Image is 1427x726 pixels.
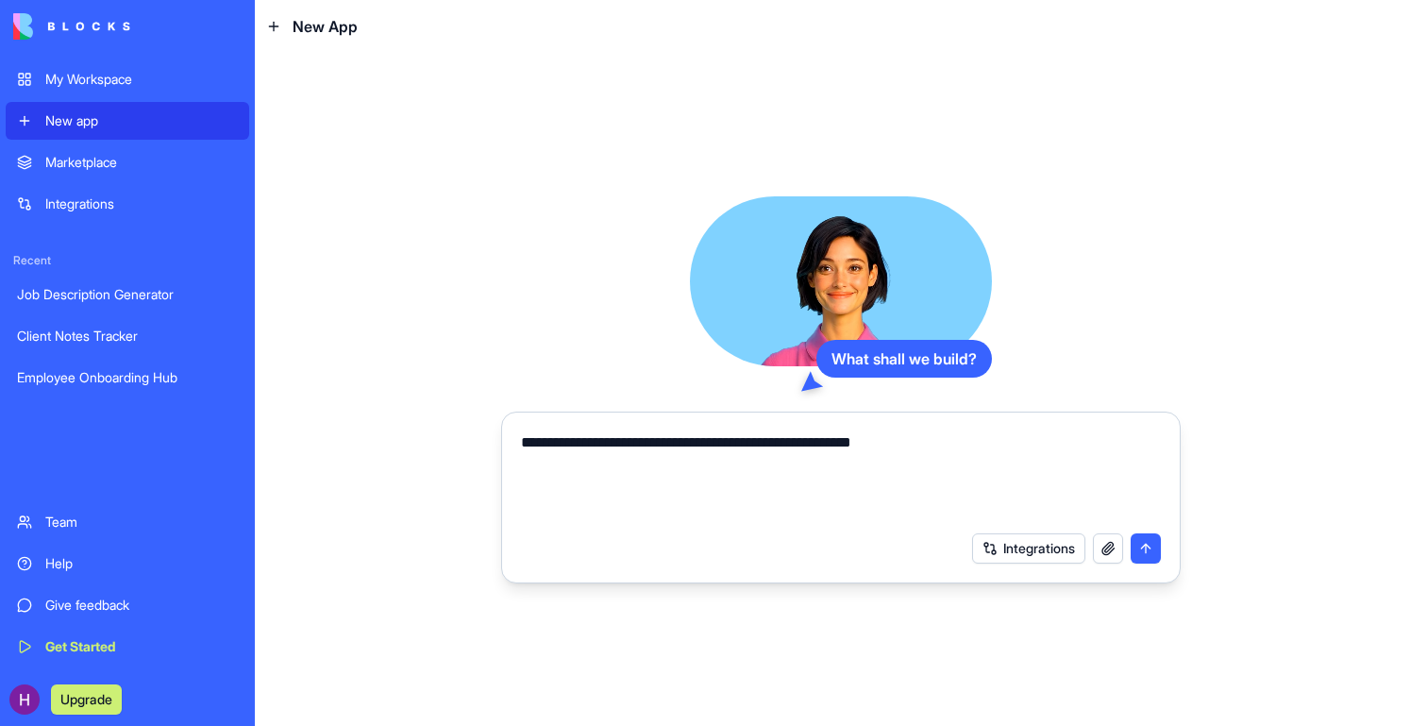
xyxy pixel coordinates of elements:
a: Upgrade [51,689,122,708]
div: New app [45,111,238,130]
span: Recent [6,253,249,268]
a: New app [6,102,249,140]
div: Help [45,554,238,573]
div: Team [45,513,238,532]
a: Employee Onboarding Hub [6,359,249,397]
a: Job Description Generator [6,276,249,313]
a: Give feedback [6,586,249,624]
div: What shall we build? [816,340,992,378]
a: Help [6,545,249,582]
div: Job Description Generator [17,285,238,304]
span: New App [293,15,358,38]
a: Integrations [6,185,249,223]
div: Client Notes Tracker [17,327,238,346]
button: Upgrade [51,684,122,715]
a: My Workspace [6,60,249,98]
a: Get Started [6,628,249,666]
img: logo [13,13,130,40]
img: ACg8ocKzPzImrkkWXBHegFj_Rtd7m3m5YLeGrrhjpOwjCwREYEHS-w=s96-c [9,684,40,715]
div: Marketplace [45,153,238,172]
div: My Workspace [45,70,238,89]
a: Client Notes Tracker [6,317,249,355]
div: Give feedback [45,596,238,615]
div: Integrations [45,194,238,213]
button: Integrations [972,533,1085,564]
a: Marketplace [6,144,249,181]
div: Employee Onboarding Hub [17,368,238,387]
div: Get Started [45,637,238,656]
a: Team [6,503,249,541]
